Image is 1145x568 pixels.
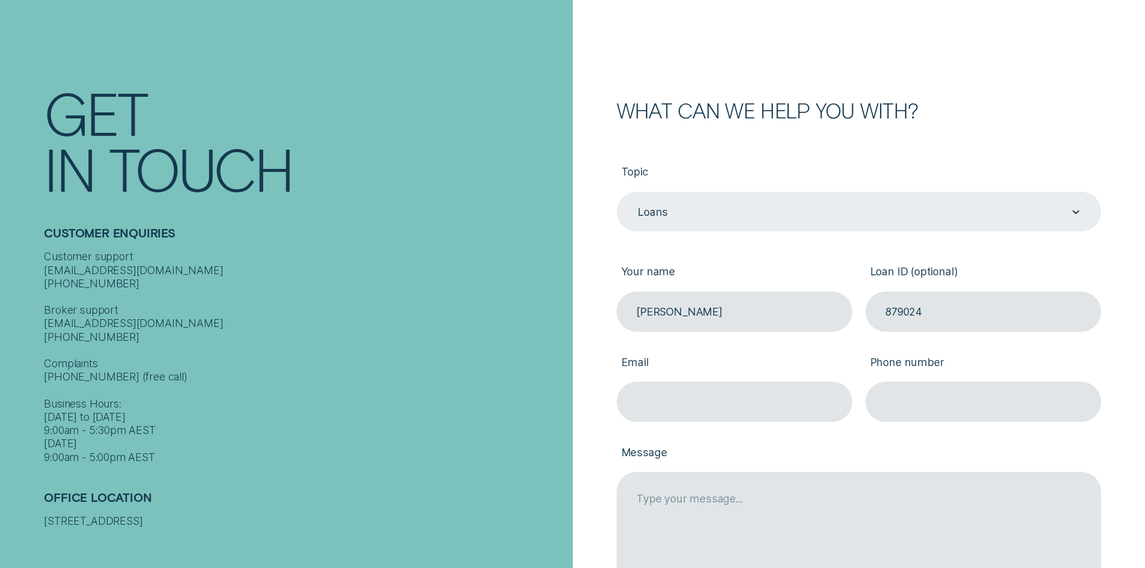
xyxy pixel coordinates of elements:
h2: What can we help you with? [617,100,1101,120]
h2: Customer Enquiries [44,226,566,250]
div: In [44,140,94,196]
h1: Get In Touch [44,84,566,196]
label: Topic [617,154,1101,191]
label: Loan ID (optional) [866,255,1101,292]
label: Message [617,435,1101,472]
label: Email [617,345,852,382]
label: Phone number [866,345,1101,382]
h2: Office Location [44,490,566,515]
label: Your name [617,255,852,292]
div: Loans [638,206,668,219]
div: [STREET_ADDRESS] [44,515,566,528]
div: Get [44,84,147,140]
div: Customer support [EMAIL_ADDRESS][DOMAIN_NAME] [PHONE_NUMBER] Broker support [EMAIL_ADDRESS][DOMAI... [44,250,566,464]
div: Touch [109,140,293,196]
